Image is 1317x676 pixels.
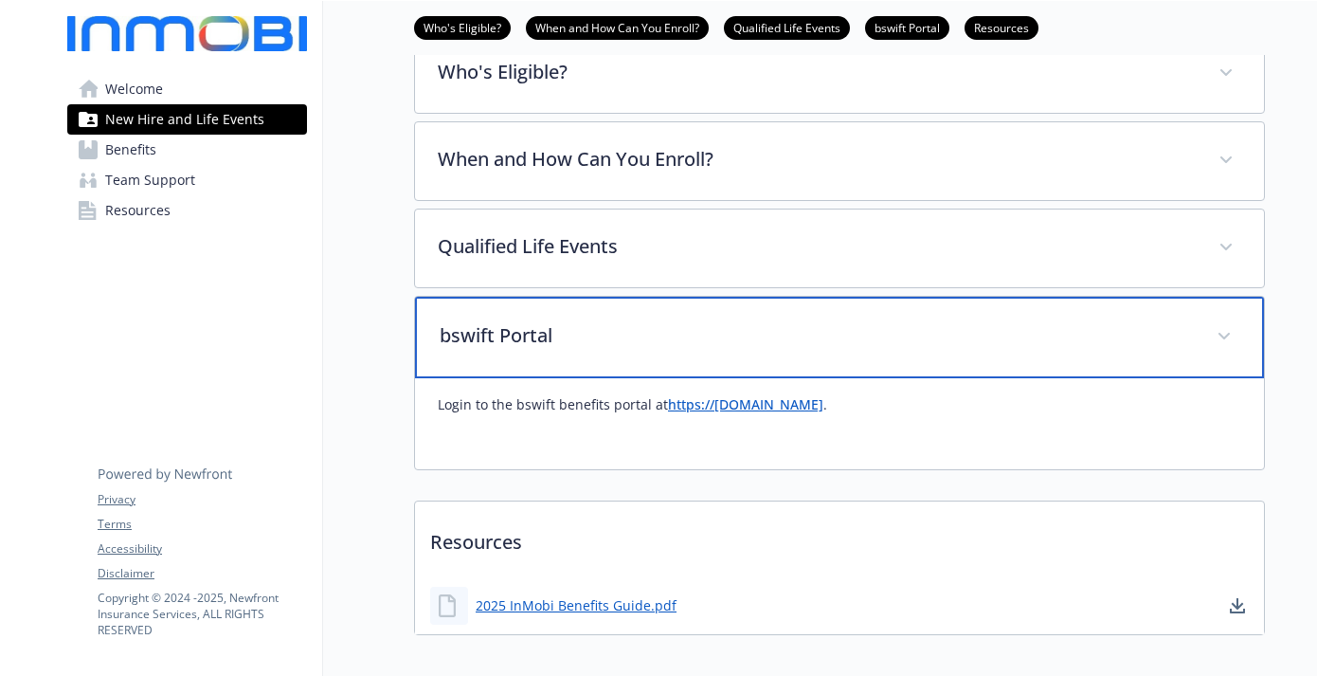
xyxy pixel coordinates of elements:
[865,18,949,36] a: bswift Portal
[67,135,307,165] a: Benefits
[415,122,1264,200] div: When and How Can You Enroll?
[67,165,307,195] a: Team Support
[105,165,195,195] span: Team Support
[415,35,1264,113] div: Who's Eligible?
[98,540,306,557] a: Accessibility
[414,18,511,36] a: Who's Eligible?
[98,565,306,582] a: Disclaimer
[415,378,1264,469] div: bswift Portal
[438,58,1196,86] p: Who's Eligible?
[415,297,1264,378] div: bswift Portal
[526,18,709,36] a: When and How Can You Enroll?
[98,491,306,508] a: Privacy
[438,145,1196,174] p: When and How Can You Enroll?
[1226,594,1249,617] a: download document
[440,321,1194,350] p: bswift Portal
[105,195,171,226] span: Resources
[438,232,1196,261] p: Qualified Life Events
[67,195,307,226] a: Resources
[476,595,677,615] a: 2025 InMobi Benefits Guide.pdf
[105,104,264,135] span: New Hire and Life Events
[105,74,163,104] span: Welcome
[98,516,306,533] a: Terms
[965,18,1038,36] a: Resources
[438,393,1241,416] p: Login to the bswift benefits portal at .
[724,18,850,36] a: Qualified Life Events
[415,502,1264,572] p: Resources
[415,210,1264,287] div: Qualified Life Events
[105,135,156,165] span: Benefits
[67,74,307,104] a: Welcome
[67,104,307,135] a: New Hire and Life Events
[668,395,714,413] a: https://
[714,395,823,413] a: [DOMAIN_NAME]
[98,590,306,638] p: Copyright © 2024 - 2025 , Newfront Insurance Services, ALL RIGHTS RESERVED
